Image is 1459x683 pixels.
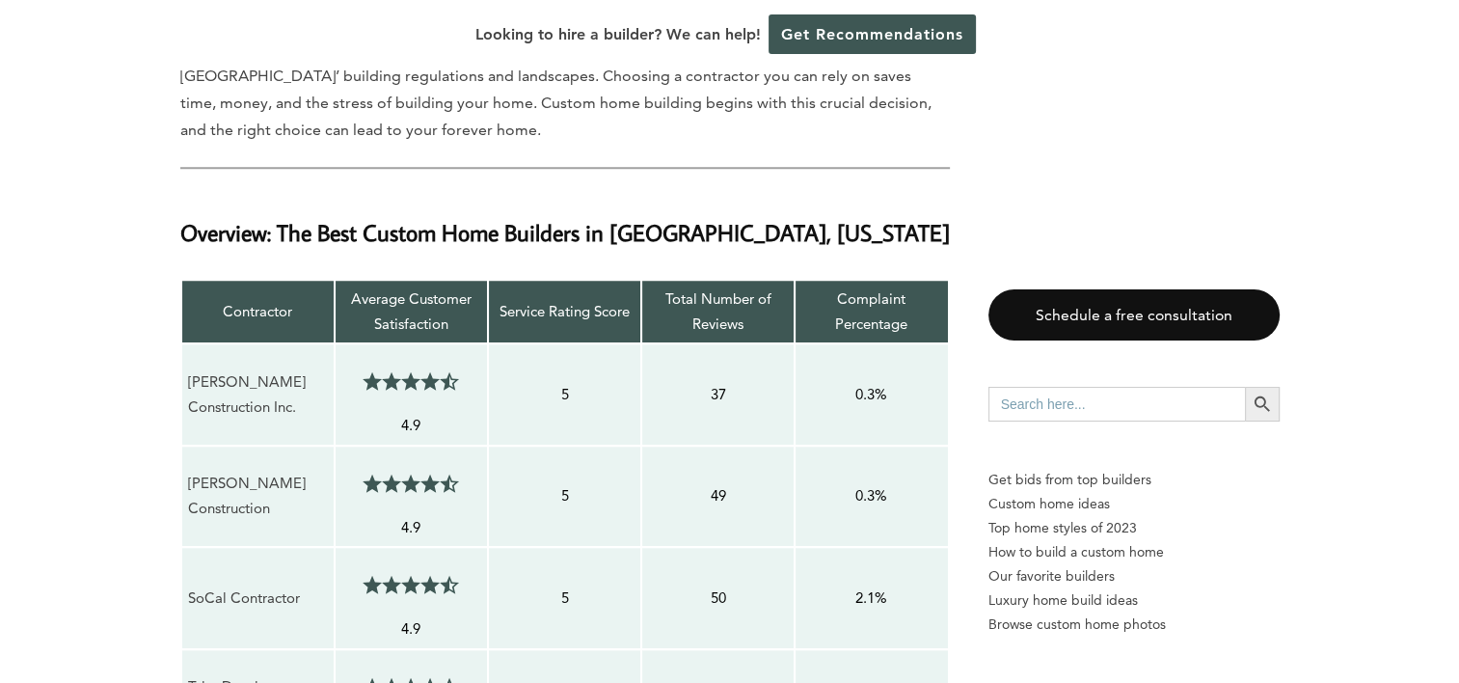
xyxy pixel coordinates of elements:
p: 2.1% [801,586,941,611]
strong: Overview: The Best Custom Home Builders in [GEOGRAPHIC_DATA], [US_STATE] [180,217,950,247]
input: Search here... [988,387,1245,422]
p: 5 [495,382,635,407]
p: 4.9 [341,413,481,438]
p: [PERSON_NAME] Construction [188,471,328,522]
p: 4.9 [341,515,481,540]
p: SoCal Contractor [188,586,328,611]
p: [PERSON_NAME] Construction Inc. [188,369,328,421]
p: 0.3% [801,382,941,407]
p: Finding the right contractor is not just about finding someone who can build; it’s about finding ... [180,9,950,144]
a: Custom home ideas [988,492,1280,516]
p: Contractor [188,299,328,324]
a: Top home styles of 2023 [988,516,1280,540]
p: 49 [648,483,788,508]
p: Average Customer Satisfaction [341,287,481,338]
a: Browse custom home photos [988,613,1280,637]
svg: Search [1252,394,1273,415]
a: Our favorite builders [988,564,1280,588]
p: 5 [495,586,635,611]
p: Service Rating Score [495,299,635,324]
a: How to build a custom home [988,540,1280,564]
p: 4.9 [341,616,481,642]
a: Luxury home build ideas [988,588,1280,613]
p: Complaint Percentage [801,287,941,338]
p: 0.3% [801,483,941,508]
p: Get bids from top builders [988,468,1280,492]
p: 5 [495,483,635,508]
a: Get Recommendations [769,14,976,54]
p: 37 [648,382,788,407]
p: Total Number of Reviews [648,287,788,338]
a: Schedule a free consultation [988,289,1280,341]
p: 50 [648,586,788,611]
